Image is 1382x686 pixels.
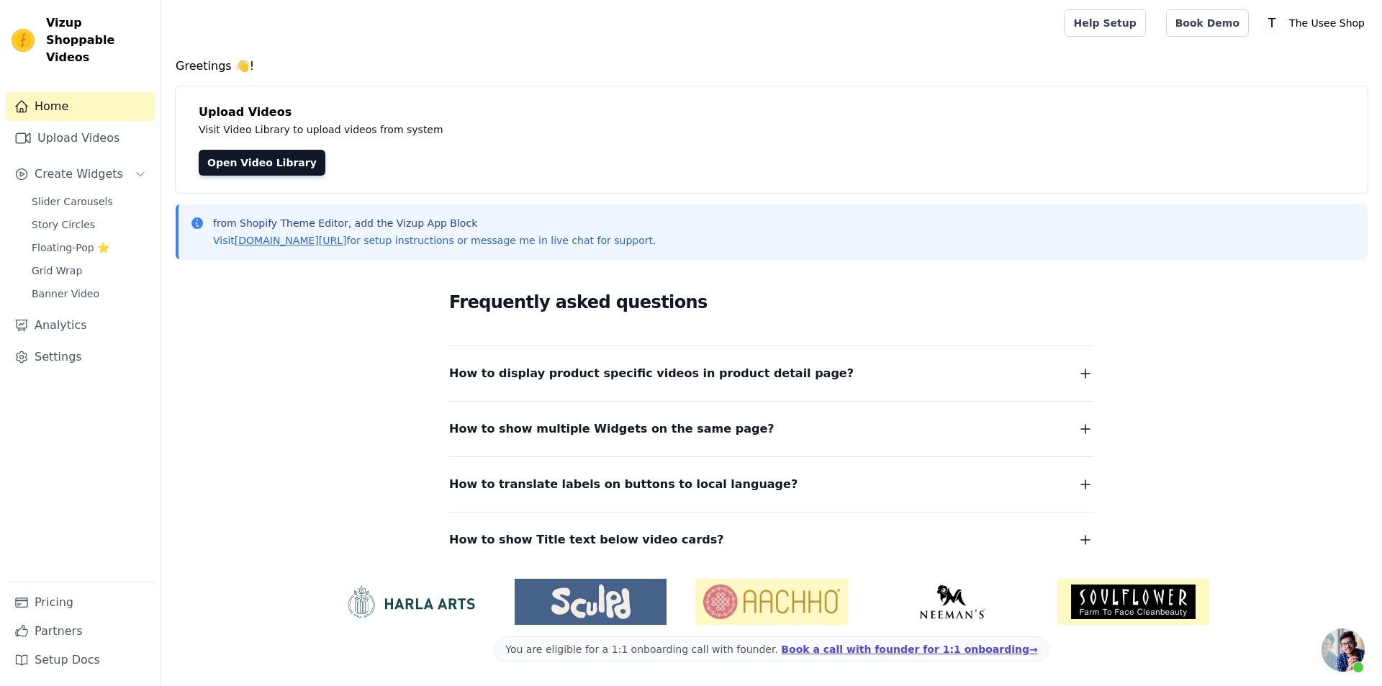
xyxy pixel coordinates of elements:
a: Upload Videos [6,124,155,153]
span: How to show Title text below video cards? [449,530,724,550]
a: Open Video Library [199,150,325,176]
p: Visit for setup instructions or message me in live chat for support. [213,233,656,248]
a: Partners [6,617,155,646]
div: Open chat [1322,628,1365,672]
span: How to show multiple Widgets on the same page? [449,419,774,439]
h4: Greetings 👋! [176,58,1368,75]
a: [DOMAIN_NAME][URL] [235,235,347,246]
img: Sculpd US [515,585,667,619]
button: How to translate labels on buttons to local language? [449,474,1094,495]
span: Grid Wrap [32,263,82,278]
button: How to display product specific videos in product detail page? [449,364,1094,384]
a: Help Setup [1064,9,1145,37]
img: Neeman's [877,585,1029,619]
button: How to show multiple Widgets on the same page? [449,419,1094,439]
text: T [1268,16,1276,30]
span: Create Widgets [35,166,123,183]
a: Book a call with founder for 1:1 onboarding [781,644,1037,655]
a: Analytics [6,311,155,340]
p: The Usee Shop [1283,10,1370,36]
a: Story Circles [23,215,155,235]
span: How to translate labels on buttons to local language? [449,474,798,495]
button: Create Widgets [6,160,155,189]
a: Home [6,92,155,121]
a: Slider Carousels [23,191,155,212]
p: Visit Video Library to upload videos from system [199,121,844,138]
a: Banner Video [23,284,155,304]
button: How to show Title text below video cards? [449,530,1094,550]
span: Story Circles [32,217,95,232]
a: Pricing [6,588,155,617]
button: T The Usee Shop [1260,10,1370,36]
h4: Upload Videos [199,104,1345,121]
span: How to display product specific videos in product detail page? [449,364,854,384]
a: Grid Wrap [23,261,155,281]
img: Vizup [12,29,35,52]
a: Book Demo [1166,9,1249,37]
span: Floating-Pop ⭐ [32,240,109,255]
img: Aachho [695,579,847,625]
span: Vizup Shoppable Videos [46,14,149,66]
h2: Frequently asked questions [449,288,1094,317]
p: from Shopify Theme Editor, add the Vizup App Block [213,216,656,230]
img: Soulflower [1057,579,1209,625]
img: HarlaArts [334,585,486,619]
a: Floating-Pop ⭐ [23,238,155,258]
span: Banner Video [32,286,99,301]
a: Setup Docs [6,646,155,674]
span: Slider Carousels [32,194,113,209]
a: Settings [6,343,155,371]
